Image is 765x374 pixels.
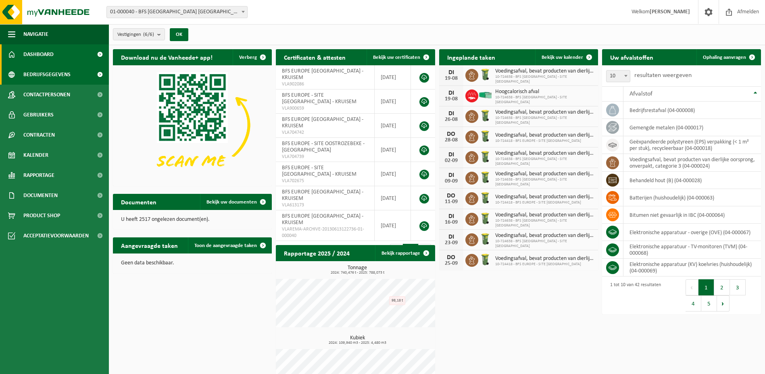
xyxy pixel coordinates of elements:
span: Voedingsafval, bevat producten van dierlijke oorsprong, onverpakt, categorie 3 [495,212,594,218]
span: Bekijk uw documenten [206,199,257,205]
span: BFS EUROPE [GEOGRAPHIC_DATA] - KRUISEM [282,189,363,202]
span: 10-724638 - BFS [GEOGRAPHIC_DATA] - SITE [GEOGRAPHIC_DATA] [495,177,594,187]
img: Download de VHEPlus App [113,65,272,185]
span: VLA704742 [282,129,368,136]
span: 10-724638 - BFS [GEOGRAPHIC_DATA] - SITE [GEOGRAPHIC_DATA] [495,116,594,125]
td: [DATE] [375,210,411,241]
span: 2024: 740,476 t - 2025: 788,073 t [280,271,435,275]
button: 4 [686,295,701,312]
span: BFS EUROPE [GEOGRAPHIC_DATA] - KRUISEM [282,68,363,81]
td: [DATE] [375,114,411,138]
span: 2024: 109,940 m3 - 2025: 4,480 m3 [280,341,435,345]
h2: Uw afvalstoffen [602,49,661,65]
span: Product Shop [23,206,60,226]
span: Kalender [23,145,48,165]
label: resultaten weergeven [634,72,692,79]
img: WB-0140-HPE-GN-50 [478,170,492,184]
button: Previous [686,279,698,295]
span: Verberg [239,55,257,60]
span: 10-724638 - BFS [GEOGRAPHIC_DATA] - SITE [GEOGRAPHIC_DATA] [495,239,594,249]
button: 3 [730,279,746,295]
a: Bekijk uw certificaten [367,49,434,65]
span: 10-724418 - BFS EUROPE - SITE [GEOGRAPHIC_DATA] [495,262,594,267]
span: Voedingsafval, bevat producten van dierlijke oorsprong, onverpakt, categorie 3 [495,132,594,139]
td: batterijen (huishoudelijk) (04-000063) [623,189,761,206]
a: Toon de aangevraagde taken [188,237,271,253]
span: Acceptatievoorwaarden [23,226,89,246]
div: 23-09 [443,240,459,246]
div: DI [443,172,459,179]
a: Bekijk uw kalender [535,49,597,65]
img: WB-0140-HPE-GN-50 [478,253,492,266]
div: 19-08 [443,76,459,81]
img: WB-0140-HPE-GN-50 [478,212,492,225]
span: Vestigingen [117,29,154,41]
div: DI [443,152,459,158]
td: elektronische apparatuur (KV) koelvries (huishoudelijk) (04-000069) [623,259,761,276]
button: Next [717,295,730,312]
span: VLAREMA-ARCHIVE-20130613122736-01-000040 [282,226,368,239]
td: [DATE] [375,89,411,114]
td: behandeld hout (B) (04-000028) [623,172,761,189]
span: Contracten [23,125,55,145]
img: WB-0140-HPE-GN-50 [478,191,492,205]
div: DI [443,69,459,76]
span: 10 [607,71,630,82]
span: 01-000040 - BFS EUROPE NV - KRUISEM [107,6,247,18]
span: Ophaling aanvragen [703,55,746,60]
h2: Certificaten & attesten [276,49,354,65]
div: DO [443,131,459,137]
p: Geen data beschikbaar. [121,260,264,266]
td: [DATE] [375,65,411,89]
div: 28-08 [443,137,459,143]
a: Bekijk uw documenten [200,194,271,210]
span: Voedingsafval, bevat producten van dierlijke oorsprong, onverpakt, categorie 3 [495,171,594,177]
a: Bekijk rapportage [375,245,434,261]
img: WB-0140-HPE-GN-50 [478,68,492,81]
span: Navigatie [23,24,48,44]
span: Bekijk uw kalender [542,55,583,60]
span: 10 [606,70,630,82]
div: 19-08 [443,96,459,102]
span: Afvalstof [630,91,652,97]
span: VLA702675 [282,178,368,184]
p: U heeft 2517 ongelezen document(en). [121,217,264,222]
div: DO [443,193,459,199]
span: BFS EUROPE - SITE [GEOGRAPHIC_DATA] - KRUISEM [282,165,356,177]
span: 10-724638 - BFS [GEOGRAPHIC_DATA] - SITE [GEOGRAPHIC_DATA] [495,218,594,228]
strong: [PERSON_NAME] [650,9,690,15]
img: WB-0140-HPE-GN-50 [478,150,492,164]
button: 5 [701,295,717,312]
h2: Documenten [113,194,165,210]
div: 26-08 [443,117,459,123]
td: gemengde metalen (04-000017) [623,119,761,136]
img: WB-0140-HPE-GN-50 [478,129,492,143]
span: BFS EUROPE - SITE OOSTROZEBEKE - [GEOGRAPHIC_DATA] [282,141,365,153]
img: WB-0140-HPE-GN-50 [478,109,492,123]
button: 2 [714,279,730,295]
h2: Aangevraagde taken [113,237,186,253]
h3: Kubiek [280,335,435,345]
div: DI [443,234,459,240]
span: 10-724638 - BFS [GEOGRAPHIC_DATA] - SITE [GEOGRAPHIC_DATA] [495,157,594,166]
count: (6/6) [143,32,154,37]
td: elektronische apparatuur - overige (OVE) (04-000067) [623,224,761,241]
div: DI [443,90,459,96]
td: elektronische apparatuur - TV-monitoren (TVM) (04-000068) [623,241,761,259]
td: bedrijfsrestafval (04-000008) [623,102,761,119]
div: 09-09 [443,179,459,184]
div: 25-09 [443,261,459,266]
div: 11-09 [443,199,459,205]
div: DI [443,213,459,220]
div: 16-09 [443,220,459,225]
img: WB-0140-HPE-GN-50 [478,232,492,246]
span: VLA613173 [282,202,368,208]
span: 10-724418 - BFS EUROPE - SITE [GEOGRAPHIC_DATA] [495,200,594,205]
span: 01-000040 - BFS EUROPE NV - KRUISEM [106,6,248,18]
span: Voedingsafval, bevat producten van dierlijke oorsprong, onverpakt, categorie 3 [495,256,594,262]
div: 02-09 [443,158,459,164]
span: Voedingsafval, bevat producten van dierlijke oorsprong, onverpakt, categorie 3 [495,233,594,239]
div: DO [443,254,459,261]
span: VLA902086 [282,81,368,87]
span: Voedingsafval, bevat producten van dierlijke oorsprong, onverpakt, categorie 3 [495,68,594,75]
